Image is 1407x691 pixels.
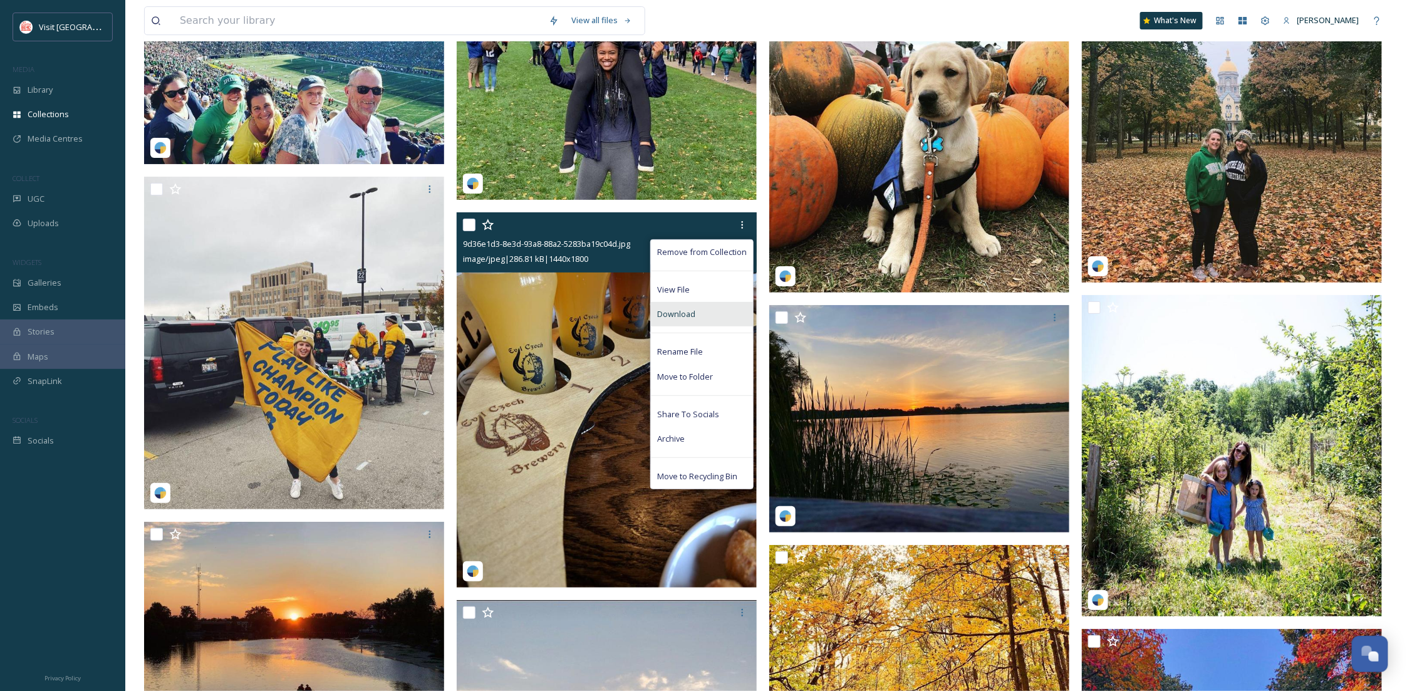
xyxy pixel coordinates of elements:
span: 9d36e1d3-8e3d-93a8-88a2-5283ba19c04d.jpg [463,238,630,249]
span: Socials [28,435,54,447]
span: Remove from Collection [657,246,747,258]
span: Stories [28,326,55,338]
img: 75f9e6fb-261a-afaf-98cd-ddc456aa7a2c.jpg [144,177,444,509]
span: UGC [28,193,44,205]
span: Galleries [28,277,61,289]
span: Media Centres [28,133,83,145]
span: Visit [GEOGRAPHIC_DATA] [39,21,136,33]
img: e1b1b1a4-b019-5dc2-1d1c-3b595675dcde.jpg [1082,295,1385,616]
a: View all files [565,8,638,33]
span: Share To Socials [657,408,719,420]
img: 9d36e1d3-8e3d-93a8-88a2-5283ba19c04d.jpg [457,212,757,588]
span: COLLECT [13,174,39,183]
span: Download [657,308,695,320]
img: 2184e67a-727b-8292-cb75-e86aae232b05.jpg [769,305,1072,533]
a: Privacy Policy [44,670,81,685]
img: snapsea-logo.png [779,510,792,522]
img: vsbm-stackedMISH_CMYKlogo2017.jpg [20,21,33,33]
span: Archive [657,433,685,445]
img: snapsea-logo.png [779,270,792,283]
span: SnapLink [28,375,62,387]
input: Search your library [174,7,543,34]
span: Maps [28,351,48,363]
span: Rename File [657,346,703,358]
img: snapsea-logo.png [1092,594,1104,606]
img: snapsea-logo.png [467,565,479,578]
span: SOCIALS [13,415,38,425]
img: snapsea-logo.png [154,487,167,499]
span: image/jpeg | 286.81 kB | 1440 x 1800 [463,253,588,264]
span: WIDGETS [13,257,41,267]
a: [PERSON_NAME] [1277,8,1366,33]
button: Open Chat [1352,636,1388,672]
img: snapsea-logo.png [467,177,479,190]
a: What's New [1140,12,1203,29]
span: View File [657,284,690,296]
span: Move to Recycling Bin [657,470,737,482]
span: Uploads [28,217,59,229]
span: [PERSON_NAME] [1297,14,1359,26]
span: MEDIA [13,65,34,74]
img: snapsea-logo.png [1092,260,1104,273]
img: snapsea-logo.png [154,142,167,154]
span: Move to Folder [657,371,713,383]
img: 306c6465-0f6a-4675-dae1-a4ec6442afe3.jpg [144,6,447,164]
span: Library [28,84,53,96]
span: Collections [28,108,69,120]
span: Privacy Policy [44,674,81,682]
span: Embeds [28,301,58,313]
